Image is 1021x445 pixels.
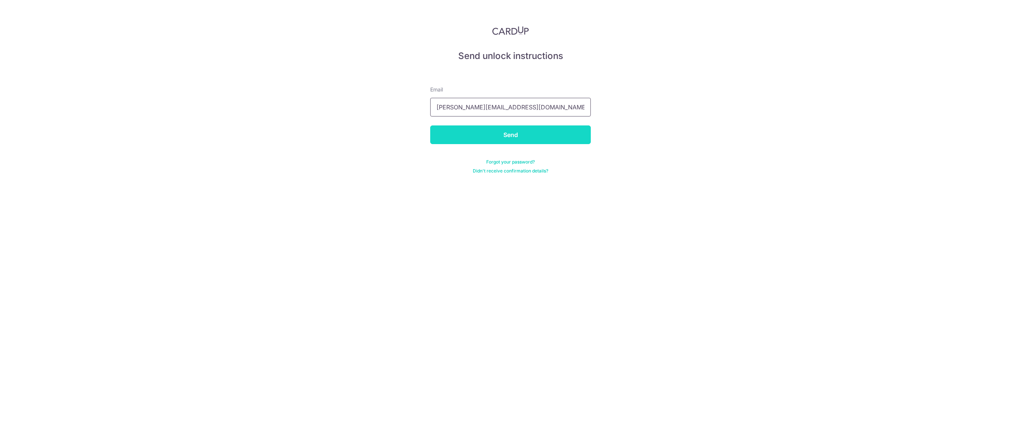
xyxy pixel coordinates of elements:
a: Forgot your password? [486,159,535,165]
img: CardUp Logo [492,26,529,35]
h5: Send unlock instructions [430,50,591,62]
a: Didn't receive confirmation details? [473,168,548,174]
span: translation missing: en.devise.label.Email [430,86,443,93]
input: Send [430,125,591,144]
input: Enter your Email [430,98,591,116]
